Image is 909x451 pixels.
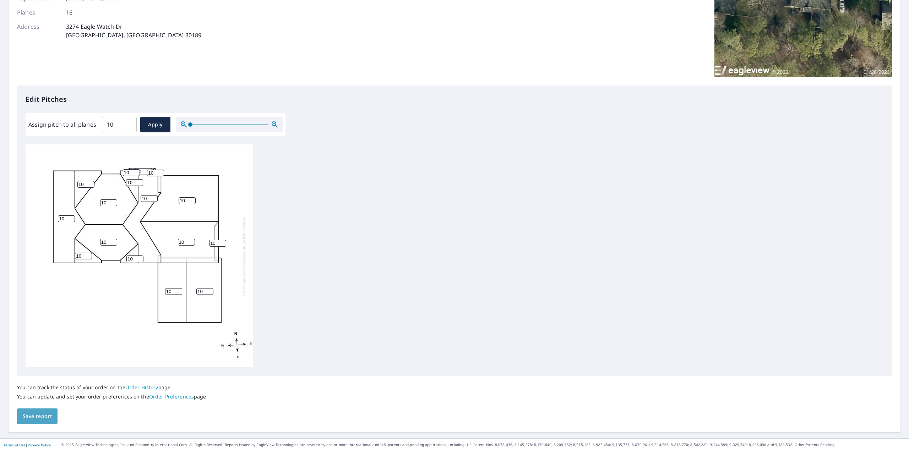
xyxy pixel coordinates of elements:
p: Edit Pitches [26,94,883,105]
p: © 2025 Eagle View Technologies, Inc. and Pictometry International Corp. All Rights Reserved. Repo... [61,442,905,447]
p: 16 [66,8,72,17]
span: Save report [23,412,52,421]
a: Terms of Use [4,442,26,447]
label: Assign pitch to all planes [28,120,96,129]
p: Address [17,22,60,39]
a: Order History [125,384,158,391]
span: Apply [146,120,165,129]
p: You can track the status of your order on the page. [17,384,208,391]
a: Privacy Policy [28,442,51,447]
input: 00.0 [102,115,137,134]
p: Planes [17,8,60,17]
button: Save report [17,408,58,424]
p: You can update and set your order preferences on the page. [17,394,208,400]
button: Apply [140,117,170,132]
p: 3274 Eagle Watch Dr [GEOGRAPHIC_DATA], [GEOGRAPHIC_DATA] 30189 [66,22,201,39]
a: Order Preferences [149,393,194,400]
p: | [4,443,51,447]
